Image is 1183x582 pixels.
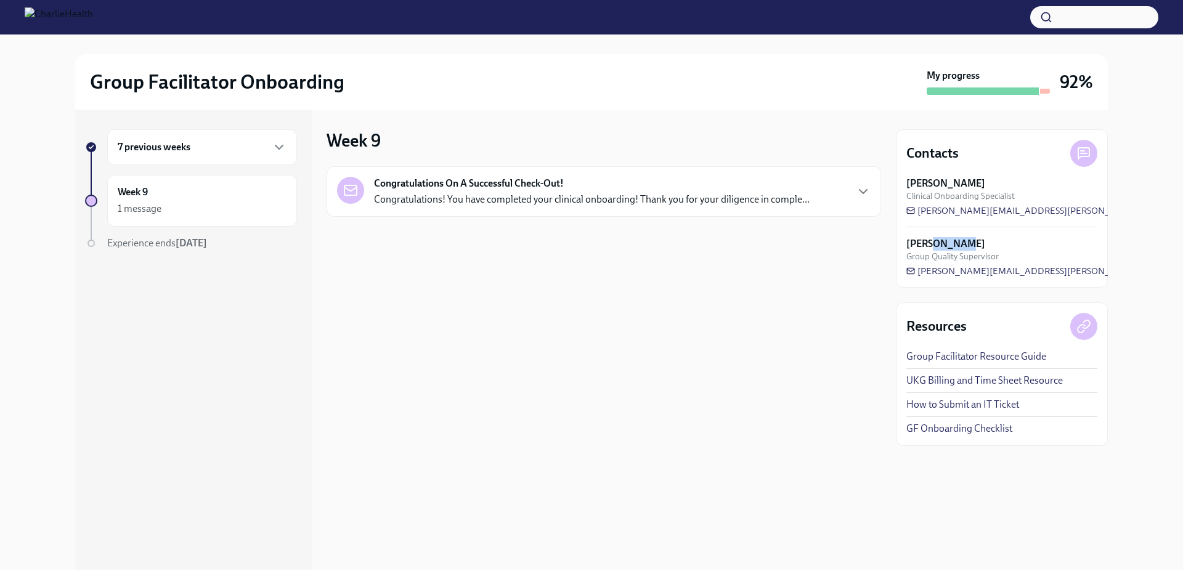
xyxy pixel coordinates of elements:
a: GF Onboarding Checklist [906,422,1012,435]
strong: My progress [927,69,980,83]
span: Experience ends [107,237,207,249]
a: Week 91 message [85,175,297,227]
h3: 92% [1060,71,1093,93]
h3: Week 9 [327,129,381,152]
strong: [PERSON_NAME] [906,237,985,251]
h6: 7 previous weeks [118,140,190,154]
a: Group Facilitator Resource Guide [906,350,1046,363]
strong: Congratulations On A Successful Check-Out! [374,177,564,190]
div: 1 message [118,202,161,216]
a: UKG Billing and Time Sheet Resource [906,374,1063,387]
h4: Resources [906,317,967,336]
h2: Group Facilitator Onboarding [90,70,344,94]
strong: [PERSON_NAME] [906,177,985,190]
strong: [DATE] [176,237,207,249]
p: Congratulations! You have completed your clinical onboarding! Thank you for your diligence in com... [374,193,810,206]
div: 7 previous weeks [107,129,297,165]
h4: Contacts [906,144,959,163]
span: Clinical Onboarding Specialist [906,190,1015,202]
img: CharlieHealth [25,7,93,27]
a: How to Submit an IT Ticket [906,398,1019,411]
span: Group Quality Supervisor [906,251,999,262]
h6: Week 9 [118,185,148,199]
